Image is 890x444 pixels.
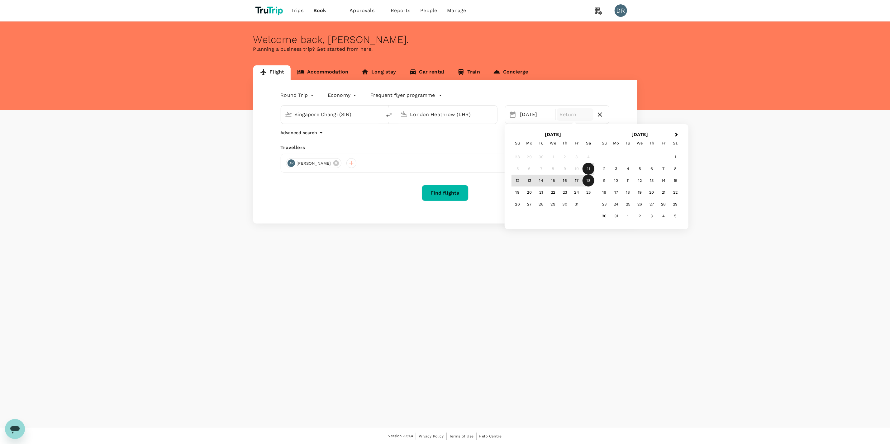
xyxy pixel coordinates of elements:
div: Choose Sunday, August 2nd, 2026 [598,163,610,175]
div: Choose Thursday, August 20th, 2026 [646,187,658,198]
span: [PERSON_NAME] [293,160,335,167]
span: Terms of Use [449,434,474,438]
div: Choose Friday, September 4th, 2026 [658,210,669,222]
div: Saturday [669,137,681,149]
div: Choose Tuesday, August 11th, 2026 [622,175,634,187]
p: Frequent flyer programme [370,92,435,99]
div: Choose Monday, August 17th, 2026 [610,187,622,198]
div: Sunday [512,137,523,149]
div: Choose Wednesday, August 12th, 2026 [634,175,646,187]
div: Friday [571,137,583,149]
div: Choose Monday, August 24th, 2026 [610,198,622,210]
span: Book [313,7,326,14]
div: Choose Monday, July 20th, 2026 [523,187,535,198]
div: Choose Monday, July 27th, 2026 [523,198,535,210]
div: Choose Sunday, July 12th, 2026 [512,175,523,187]
div: Not available Thursday, July 9th, 2026 [559,163,571,175]
div: Not available Monday, July 6th, 2026 [523,163,535,175]
div: Tuesday [622,137,634,149]
div: Not available Friday, July 10th, 2026 [571,163,583,175]
div: Choose Friday, July 17th, 2026 [571,175,583,187]
div: Choose Monday, July 13th, 2026 [523,175,535,187]
span: Trips [291,7,303,14]
p: Advanced search [281,130,317,136]
div: Not available Wednesday, July 8th, 2026 [547,163,559,175]
div: Choose Thursday, July 30th, 2026 [559,198,571,210]
div: Not available Wednesday, July 1st, 2026 [547,151,559,163]
div: Choose Saturday, August 22nd, 2026 [669,187,681,198]
div: Travellers [281,144,610,151]
div: Friday [658,137,669,149]
button: delete [382,107,397,122]
div: DR [288,159,295,167]
div: Choose Friday, August 14th, 2026 [658,175,669,187]
div: Saturday [583,137,594,149]
button: Find flights [422,185,469,201]
div: Choose Wednesday, September 2nd, 2026 [634,210,646,222]
span: Help Centre [479,434,502,438]
div: Month July, 2026 [512,151,594,210]
div: Choose Sunday, July 26th, 2026 [512,198,523,210]
div: Choose Friday, August 28th, 2026 [658,198,669,210]
div: Economy [328,90,358,100]
button: Open [493,114,494,115]
div: Choose Wednesday, July 22nd, 2026 [547,187,559,198]
div: Not available Monday, June 29th, 2026 [523,151,535,163]
span: Approvals [350,7,381,14]
div: Choose Saturday, September 5th, 2026 [669,210,681,222]
div: Sunday [598,137,610,149]
div: Choose Thursday, August 27th, 2026 [646,198,658,210]
div: Choose Tuesday, July 28th, 2026 [535,198,547,210]
div: DR[PERSON_NAME] [286,158,342,168]
div: DR [615,4,627,17]
a: Privacy Policy [419,433,444,440]
div: Choose Wednesday, August 26th, 2026 [634,198,646,210]
div: Choose Saturday, July 25th, 2026 [583,187,594,198]
div: Not available Sunday, July 5th, 2026 [512,163,523,175]
div: Choose Sunday, August 16th, 2026 [598,187,610,198]
div: Choose Thursday, July 23rd, 2026 [559,187,571,198]
div: Choose Thursday, July 16th, 2026 [559,175,571,187]
div: Not available Saturday, July 4th, 2026 [583,151,594,163]
div: Choose Wednesday, July 29th, 2026 [547,198,559,210]
span: Reports [391,7,411,14]
input: Going to [410,110,484,119]
a: Help Centre [479,433,502,440]
div: Choose Sunday, July 19th, 2026 [512,187,523,198]
button: Open [377,114,378,115]
div: Monday [523,137,535,149]
div: Choose Friday, August 7th, 2026 [658,163,669,175]
h2: [DATE] [597,132,683,137]
div: Choose Thursday, August 6th, 2026 [646,163,658,175]
div: Choose Tuesday, July 14th, 2026 [535,175,547,187]
a: Concierge [487,65,535,80]
input: Depart from [295,110,369,119]
div: Month August, 2026 [598,151,681,222]
div: Welcome back , [PERSON_NAME] . [253,34,637,45]
div: Wednesday [547,137,559,149]
div: Choose Sunday, August 9th, 2026 [598,175,610,187]
div: Choose Sunday, August 30th, 2026 [598,210,610,222]
div: Wednesday [634,137,646,149]
span: Manage [447,7,466,14]
div: Choose Monday, August 3rd, 2026 [610,163,622,175]
div: Choose Wednesday, August 19th, 2026 [634,187,646,198]
div: Monday [610,137,622,149]
div: Choose Saturday, July 11th, 2026 [583,163,594,175]
div: Not available Tuesday, July 7th, 2026 [535,163,547,175]
div: Choose Tuesday, September 1st, 2026 [622,210,634,222]
div: Choose Saturday, August 29th, 2026 [669,198,681,210]
div: Choose Thursday, August 13th, 2026 [646,175,658,187]
a: Long stay [355,65,402,80]
div: Choose Saturday, July 18th, 2026 [583,175,594,187]
span: Privacy Policy [419,434,444,438]
div: Choose Thursday, September 3rd, 2026 [646,210,658,222]
div: Choose Saturday, August 15th, 2026 [669,175,681,187]
a: Car rental [403,65,451,80]
div: Not available Thursday, July 2nd, 2026 [559,151,571,163]
div: Choose Tuesday, August 18th, 2026 [622,187,634,198]
div: Choose Tuesday, August 4th, 2026 [622,163,634,175]
div: Not available Tuesday, June 30th, 2026 [535,151,547,163]
button: Advanced search [281,129,325,136]
div: Choose Friday, July 31st, 2026 [571,198,583,210]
